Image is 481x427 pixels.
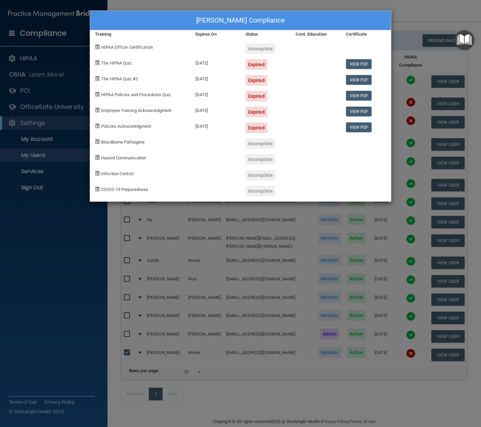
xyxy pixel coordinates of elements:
[246,107,267,117] div: Expired
[101,108,171,113] span: Employee Training Acknowledgment
[365,379,473,406] iframe: Drift Widget Chat Controller
[190,70,240,86] div: [DATE]
[90,30,190,38] div: Training
[341,30,391,38] div: Certificate
[101,155,146,160] span: Hazard Communication
[346,59,372,69] a: View PDF
[346,122,372,132] a: View PDF
[190,30,240,38] div: Expires On
[101,45,153,50] span: HIPAA Officer Certification
[246,186,275,196] div: Incomplete
[246,43,275,54] div: Incomplete
[101,140,145,145] span: Bloodborne Pathogens
[246,59,267,70] div: Expired
[346,91,372,101] a: View PDF
[346,75,372,85] a: View PDF
[101,187,148,192] span: COVID-19 Preparedness
[190,54,240,70] div: [DATE]
[246,170,275,181] div: Incomplete
[246,122,267,133] div: Expired
[246,91,267,102] div: Expired
[246,154,275,165] div: Incomplete
[101,124,151,129] span: Policies Acknowledgment
[291,30,341,38] div: Cont. Education
[190,102,240,117] div: [DATE]
[101,92,171,97] span: HIPAA Policies and Procedures Quiz
[190,86,240,102] div: [DATE]
[101,61,131,66] span: The HIPAA Quiz
[454,30,474,50] button: Open Resource Center
[190,117,240,133] div: [DATE]
[101,76,138,81] span: The HIPAA Quiz #2
[101,171,133,176] span: Infection Control
[90,11,391,30] div: [PERSON_NAME] Compliance
[246,138,275,149] div: Incomplete
[346,107,372,116] a: View PDF
[246,75,267,86] div: Expired
[240,30,291,38] div: Status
